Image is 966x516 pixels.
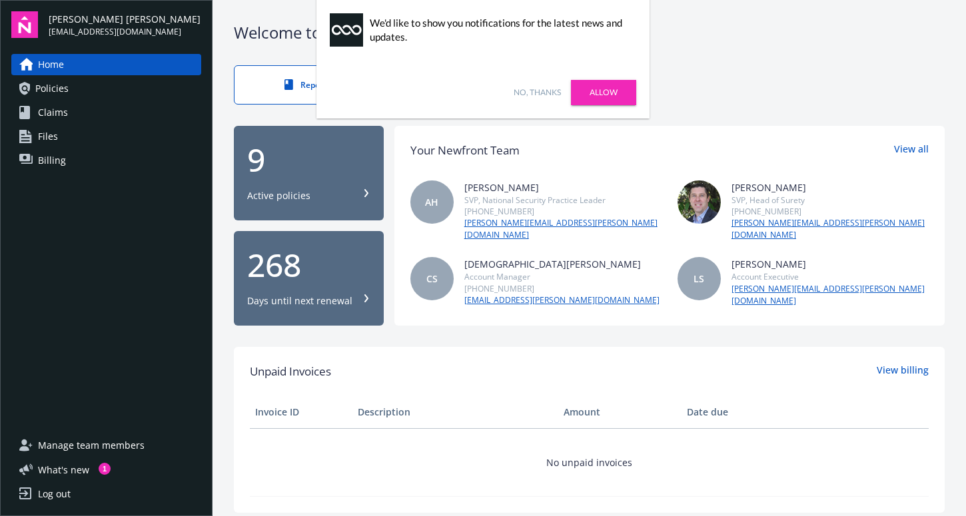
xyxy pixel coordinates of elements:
a: [EMAIL_ADDRESS][PERSON_NAME][DOMAIN_NAME] [464,294,660,306]
a: Claims [11,102,201,123]
span: Files [38,126,58,147]
a: Home [11,54,201,75]
span: Manage team members [38,435,145,456]
div: [PHONE_NUMBER] [731,206,929,217]
span: AH [425,195,438,209]
div: [PERSON_NAME] [731,257,929,271]
div: Log out [38,483,71,505]
div: Account Manager [464,271,660,282]
a: Manage team members [11,435,201,456]
span: LS [694,272,704,286]
span: Claims [38,102,68,123]
div: 268 [247,249,370,281]
div: SVP, National Security Practice Leader [464,194,662,206]
a: View billing [877,363,929,380]
div: Welcome to Navigator [234,21,945,44]
span: Home [38,54,64,75]
div: [PHONE_NUMBER] [464,283,660,294]
td: No unpaid invoices [250,428,929,496]
a: No, thanks [514,87,561,99]
button: What's new1 [11,463,111,477]
th: Description [352,396,558,428]
div: SVP, Head of Surety [731,194,929,206]
a: Files [11,126,201,147]
div: Account Executive [731,271,929,282]
span: Billing [38,150,66,171]
a: Billing [11,150,201,171]
span: Policies [35,78,69,99]
span: CS [426,272,438,286]
div: We'd like to show you notifications for the latest news and updates. [370,16,630,44]
span: [EMAIL_ADDRESS][DOMAIN_NAME] [49,26,201,38]
div: Active policies [247,189,310,202]
span: What ' s new [38,463,89,477]
th: Date due [682,396,784,428]
a: [PERSON_NAME][EMAIL_ADDRESS][PERSON_NAME][DOMAIN_NAME] [731,217,929,241]
a: Report claims [234,65,404,105]
button: 268Days until next renewal [234,231,384,326]
button: 9Active policies [234,126,384,220]
a: View all [894,142,929,159]
div: [PERSON_NAME] [731,180,929,194]
span: [PERSON_NAME] [PERSON_NAME] [49,12,201,26]
div: [DEMOGRAPHIC_DATA][PERSON_NAME] [464,257,660,271]
th: Amount [558,396,682,428]
img: photo [678,180,721,224]
a: [PERSON_NAME][EMAIL_ADDRESS][PERSON_NAME][DOMAIN_NAME] [731,283,929,307]
a: Allow [571,80,636,105]
th: Invoice ID [250,396,352,428]
span: Unpaid Invoices [250,363,331,380]
div: 9 [247,144,370,176]
div: [PHONE_NUMBER] [464,206,662,217]
a: [PERSON_NAME][EMAIL_ADDRESS][PERSON_NAME][DOMAIN_NAME] [464,217,662,241]
div: Your Newfront Team [410,142,520,159]
div: Days until next renewal [247,294,352,308]
div: 1 [99,463,111,475]
img: navigator-logo.svg [11,11,38,38]
a: Policies [11,78,201,99]
button: [PERSON_NAME] [PERSON_NAME][EMAIL_ADDRESS][DOMAIN_NAME] [49,11,201,38]
div: [PERSON_NAME] [464,180,662,194]
div: Report claims [261,79,376,91]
